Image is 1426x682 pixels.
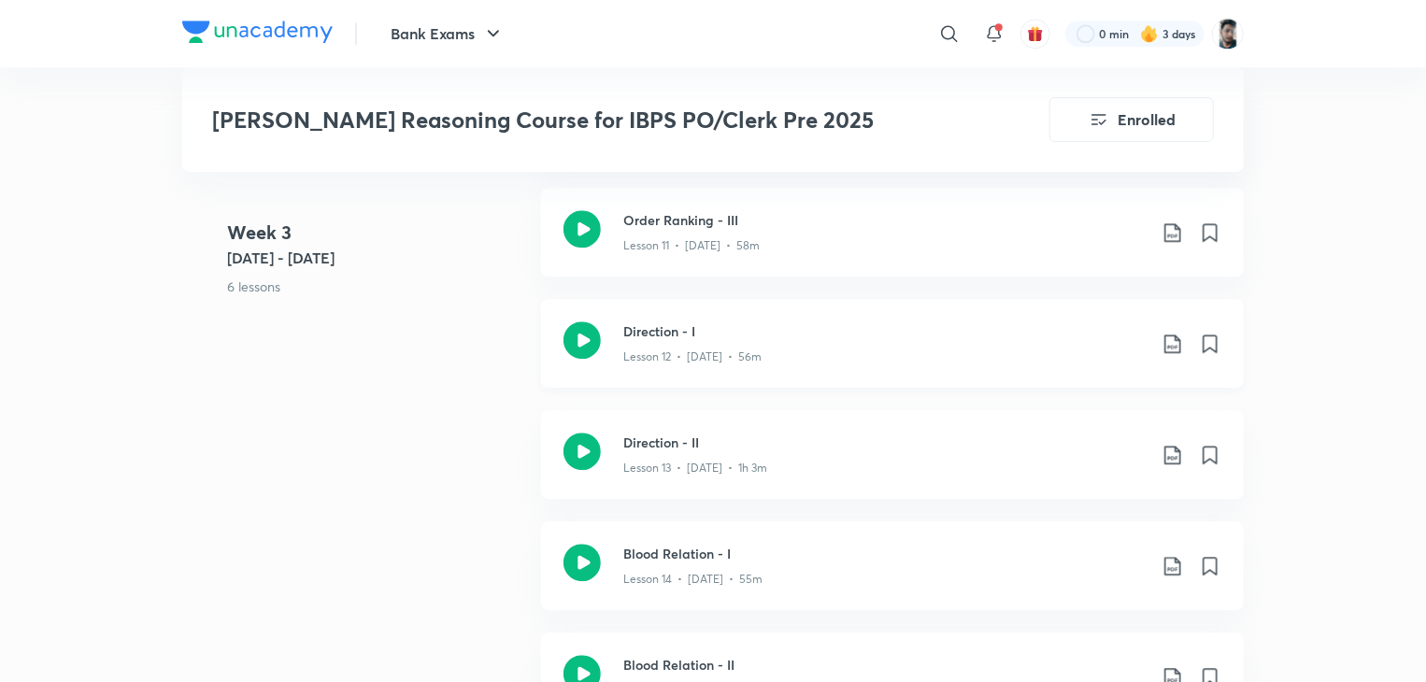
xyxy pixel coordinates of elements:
[227,248,526,270] h5: [DATE] - [DATE]
[541,188,1244,299] a: Order Ranking - IIILesson 11 • [DATE] • 58m
[623,433,1147,452] h3: Direction - II
[182,21,333,43] img: Company Logo
[1212,18,1244,50] img: Snehasish Das
[1027,25,1044,42] img: avatar
[623,321,1147,341] h3: Direction - I
[1049,97,1214,142] button: Enrolled
[227,277,526,297] p: 6 lessons
[227,220,526,248] h4: Week 3
[623,544,1147,563] h3: Blood Relation - I
[212,107,944,134] h3: [PERSON_NAME] Reasoning Course for IBPS PO/Clerk Pre 2025
[379,15,516,52] button: Bank Exams
[623,237,760,254] p: Lesson 11 • [DATE] • 58m
[1020,19,1050,49] button: avatar
[541,410,1244,521] a: Direction - IILesson 13 • [DATE] • 1h 3m
[623,460,767,476] p: Lesson 13 • [DATE] • 1h 3m
[623,655,1147,675] h3: Blood Relation - II
[541,299,1244,410] a: Direction - ILesson 12 • [DATE] • 56m
[623,348,762,365] p: Lesson 12 • [DATE] • 56m
[1140,24,1159,43] img: streak
[623,571,763,588] p: Lesson 14 • [DATE] • 55m
[623,210,1147,230] h3: Order Ranking - III
[182,21,333,48] a: Company Logo
[541,521,1244,632] a: Blood Relation - ILesson 14 • [DATE] • 55m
